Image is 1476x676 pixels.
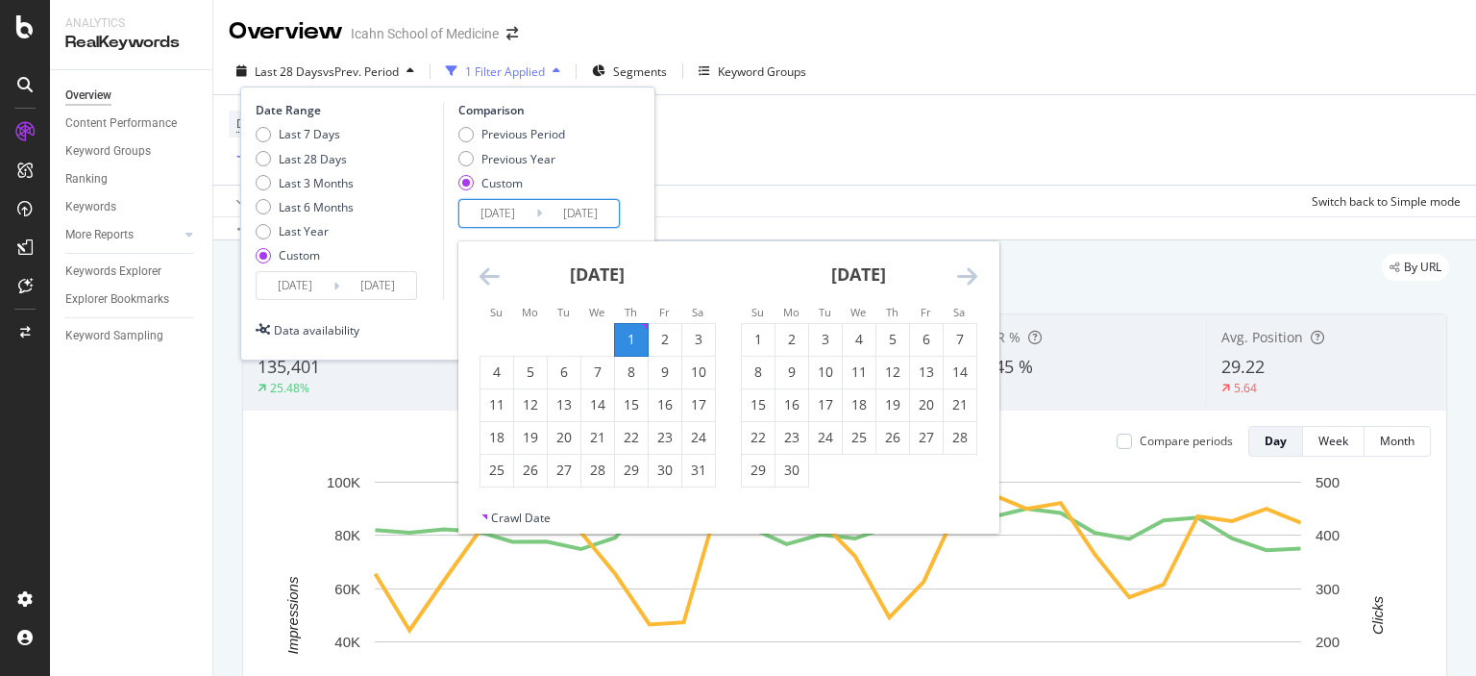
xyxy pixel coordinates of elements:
[775,363,808,382] div: 9
[819,305,831,319] small: Tu
[580,454,614,487] td: Choose Wednesday, August 28, 2024 as your check-in date. It’s available.
[570,263,625,286] strong: [DATE]
[910,363,943,382] div: 13
[843,428,875,447] div: 25
[808,356,842,388] td: Choose Tuesday, September 10, 2024 as your check-in date. It’s available.
[255,63,323,80] span: Last 28 Days
[910,428,943,447] div: 27
[944,428,976,447] div: 28
[649,428,681,447] div: 23
[279,126,340,142] div: Last 7 Days
[65,141,151,162] div: Keyword Groups
[581,461,614,480] div: 28
[1304,186,1461,216] button: Switch back to Simple mode
[1380,433,1414,449] div: Month
[514,363,547,382] div: 5
[274,322,359,338] div: Data availability
[649,363,681,382] div: 9
[65,225,134,245] div: More Reports
[1318,433,1348,449] div: Week
[581,363,614,382] div: 7
[65,15,197,32] div: Analytics
[323,63,399,80] span: vs Prev. Period
[506,27,518,40] div: arrow-right-arrow-left
[351,24,499,43] div: Icahn School of Medicine
[843,330,875,349] div: 4
[480,356,513,388] td: Choose Sunday, August 4, 2024 as your check-in date. It’s available.
[775,428,808,447] div: 23
[809,428,842,447] div: 24
[1316,634,1340,650] text: 200
[615,395,648,414] div: 15
[229,56,422,87] button: Last 28 DaysvsPrev. Period
[615,461,648,480] div: 29
[614,388,648,421] td: Choose Thursday, August 15, 2024 as your check-in date. It’s available.
[580,356,614,388] td: Choose Wednesday, August 7, 2024 as your check-in date. It’s available.
[1316,581,1340,597] text: 300
[1365,426,1431,457] button: Month
[490,305,503,319] small: Su
[65,32,197,54] div: RealKeywords
[522,305,538,319] small: Mo
[1316,474,1340,490] text: 500
[279,247,320,263] div: Custom
[438,56,568,87] button: 1 Filter Applied
[589,305,604,319] small: We
[783,305,799,319] small: Mo
[557,305,570,319] small: Tu
[613,63,667,80] span: Segments
[65,326,199,346] a: Keyword Sampling
[65,289,169,310] div: Explorer Bookmarks
[581,428,614,447] div: 21
[580,421,614,454] td: Choose Wednesday, August 21, 2024 as your check-in date. It’s available.
[944,395,976,414] div: 21
[458,175,565,191] div: Custom
[615,363,648,382] div: 8
[875,421,909,454] td: Choose Thursday, September 26, 2024 as your check-in date. It’s available.
[481,151,555,167] div: Previous Year
[808,421,842,454] td: Choose Tuesday, September 24, 2024 as your check-in date. It’s available.
[548,461,580,480] div: 27
[775,388,808,421] td: Choose Monday, September 16, 2024 as your check-in date. It’s available.
[65,289,199,310] a: Explorer Bookmarks
[65,262,161,282] div: Keywords Explorer
[775,395,808,414] div: 16
[480,395,513,414] div: 11
[842,323,875,356] td: Choose Wednesday, September 4, 2024 as your check-in date. It’s available.
[659,305,670,319] small: Fr
[943,388,976,421] td: Choose Saturday, September 21, 2024 as your check-in date. It’s available.
[648,323,681,356] td: Choose Friday, August 2, 2024 as your check-in date. It’s available.
[547,388,580,421] td: Choose Tuesday, August 13, 2024 as your check-in date. It’s available.
[1404,262,1441,273] span: By URL
[279,151,347,167] div: Last 28 Days
[65,86,111,106] div: Overview
[775,356,808,388] td: Choose Monday, September 9, 2024 as your check-in date. It’s available.
[480,421,513,454] td: Choose Sunday, August 18, 2024 as your check-in date. It’s available.
[1140,433,1233,449] div: Compare periods
[256,102,438,118] div: Date Range
[65,197,116,217] div: Keywords
[1265,433,1287,449] div: Day
[65,262,199,282] a: Keywords Explorer
[480,461,513,480] div: 25
[943,323,976,356] td: Choose Saturday, September 7, 2024 as your check-in date. It’s available.
[614,454,648,487] td: Choose Thursday, August 29, 2024 as your check-in date. It’s available.
[465,63,545,80] div: 1 Filter Applied
[258,355,320,378] span: 135,401
[681,454,715,487] td: Choose Saturday, August 31, 2024 as your check-in date. It’s available.
[614,323,648,356] td: Selected as end date. Thursday, August 1, 2024
[648,356,681,388] td: Choose Friday, August 9, 2024 as your check-in date. It’s available.
[809,363,842,382] div: 10
[682,363,715,382] div: 10
[481,126,565,142] div: Previous Period
[513,356,547,388] td: Choose Monday, August 5, 2024 as your check-in date. It’s available.
[957,264,977,288] div: Move forward to switch to the next month.
[580,388,614,421] td: Choose Wednesday, August 14, 2024 as your check-in date. It’s available.
[65,326,163,346] div: Keyword Sampling
[682,461,715,480] div: 31
[741,388,775,421] td: Choose Sunday, September 15, 2024 as your check-in date. It’s available.
[809,395,842,414] div: 17
[875,388,909,421] td: Choose Thursday, September 19, 2024 as your check-in date. It’s available.
[980,355,1033,378] span: 0.45 %
[980,328,1021,346] span: CTR %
